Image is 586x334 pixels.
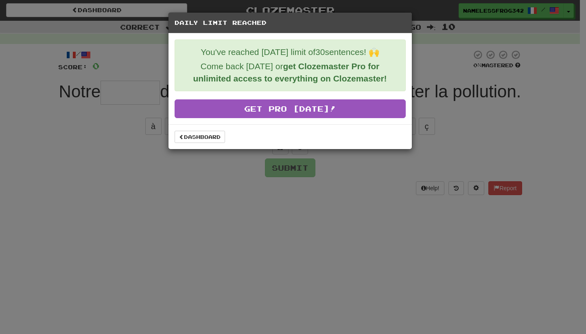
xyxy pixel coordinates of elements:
strong: get Clozemaster Pro for unlimited access to everything on Clozemaster! [193,62,387,83]
h5: Daily Limit Reached [175,19,406,27]
p: You've reached [DATE] limit of 30 sentences! 🙌 [181,46,399,58]
p: Come back [DATE] or [181,60,399,85]
a: Dashboard [175,131,225,143]
a: Get Pro [DATE]! [175,99,406,118]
